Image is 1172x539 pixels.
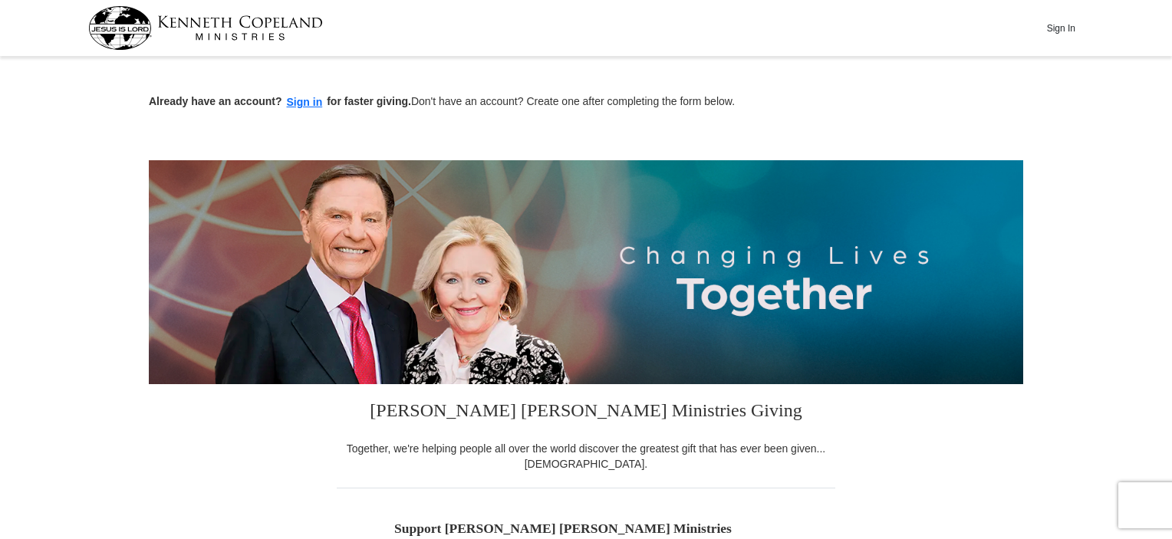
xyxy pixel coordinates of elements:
[394,521,778,537] h5: Support [PERSON_NAME] [PERSON_NAME] Ministries
[1038,16,1084,40] button: Sign In
[337,384,835,441] h3: [PERSON_NAME] [PERSON_NAME] Ministries Giving
[282,94,328,111] button: Sign in
[88,6,323,50] img: kcm-header-logo.svg
[337,441,835,472] div: Together, we're helping people all over the world discover the greatest gift that has ever been g...
[149,95,411,107] strong: Already have an account? for faster giving.
[149,94,1023,111] p: Don't have an account? Create one after completing the form below.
